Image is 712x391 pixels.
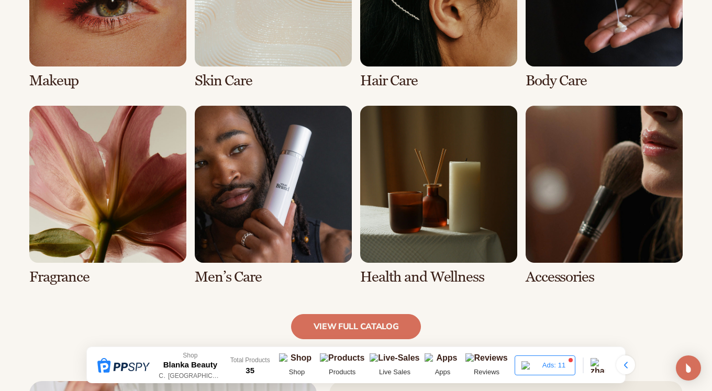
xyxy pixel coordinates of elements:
[360,73,517,89] h3: Hair Care
[29,106,186,285] div: 5 / 8
[360,106,517,285] div: 7 / 8
[291,314,421,339] a: view full catalog
[29,73,186,89] h3: Makeup
[526,73,683,89] h3: Body Care
[526,106,683,285] div: 8 / 8
[195,106,352,285] div: 6 / 8
[676,355,701,381] div: Open Intercom Messenger
[195,73,352,89] h3: Skin Care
